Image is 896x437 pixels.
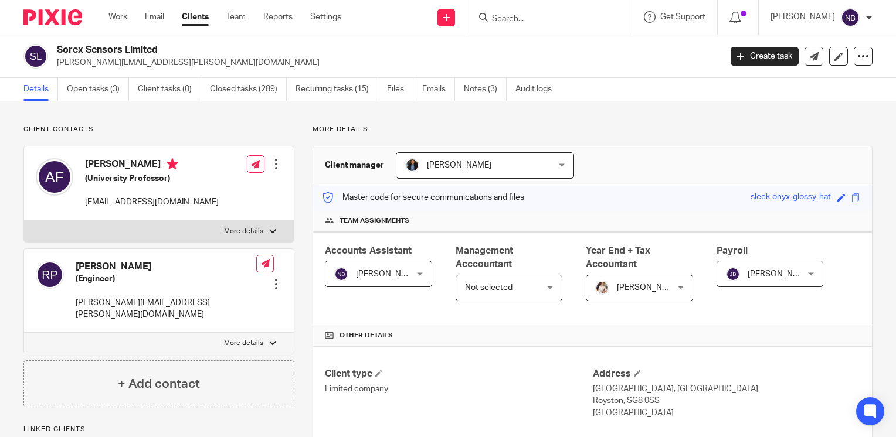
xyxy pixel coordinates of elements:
img: Kayleigh%20Henson.jpeg [595,281,609,295]
span: [PERSON_NAME] [427,161,491,169]
img: svg%3E [36,158,73,196]
h4: Client type [325,368,592,380]
span: Payroll [717,246,748,255]
img: svg%3E [36,261,64,289]
p: [EMAIL_ADDRESS][DOMAIN_NAME] [85,196,219,208]
h4: [PERSON_NAME] [85,158,219,173]
span: [PERSON_NAME] [356,270,420,278]
p: More details [224,339,263,348]
a: Emails [422,78,455,101]
span: [PERSON_NAME] [617,284,681,292]
h4: [PERSON_NAME] [76,261,256,273]
span: Other details [340,331,393,340]
span: Not selected [465,284,513,292]
span: Year End + Tax Accountant [586,246,650,269]
span: [PERSON_NAME] [748,270,812,278]
h4: + Add contact [118,375,200,393]
img: svg%3E [726,267,740,281]
p: Royston, SG8 0SS [593,395,860,407]
a: Client tasks (0) [138,78,201,101]
p: Limited company [325,383,592,395]
h4: Address [593,368,860,380]
a: Files [387,78,413,101]
a: Create task [731,47,799,66]
p: [PERSON_NAME][EMAIL_ADDRESS][PERSON_NAME][DOMAIN_NAME] [76,297,256,321]
img: Pixie [23,9,82,25]
a: Clients [182,11,209,23]
a: Team [226,11,246,23]
a: Email [145,11,164,23]
p: More details [224,227,263,236]
h5: (University Professor) [85,173,219,185]
img: svg%3E [23,44,48,69]
a: Audit logs [515,78,561,101]
p: [PERSON_NAME] [771,11,835,23]
a: Work [108,11,127,23]
img: svg%3E [841,8,860,27]
span: Management Acccountant [456,246,513,269]
span: Accounts Assistant [325,246,412,255]
a: Settings [310,11,341,23]
a: Notes (3) [464,78,507,101]
p: Client contacts [23,125,294,134]
a: Recurring tasks (15) [296,78,378,101]
p: Master code for secure communications and files [322,192,524,203]
p: [GEOGRAPHIC_DATA], [GEOGRAPHIC_DATA] [593,383,860,395]
img: martin-hickman.jpg [405,158,419,172]
a: Open tasks (3) [67,78,129,101]
h3: Client manager [325,159,384,171]
p: More details [313,125,873,134]
h5: (Engineer) [76,273,256,285]
input: Search [491,14,596,25]
a: Details [23,78,58,101]
a: Closed tasks (289) [210,78,287,101]
span: Team assignments [340,216,409,226]
p: [GEOGRAPHIC_DATA] [593,407,860,419]
i: Primary [167,158,178,170]
a: Reports [263,11,293,23]
img: svg%3E [334,267,348,281]
span: Get Support [660,13,705,21]
h2: Sorex Sensors Limited [57,44,582,56]
p: Linked clients [23,425,294,434]
div: sleek-onyx-glossy-hat [751,191,831,204]
p: [PERSON_NAME][EMAIL_ADDRESS][PERSON_NAME][DOMAIN_NAME] [57,57,713,69]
